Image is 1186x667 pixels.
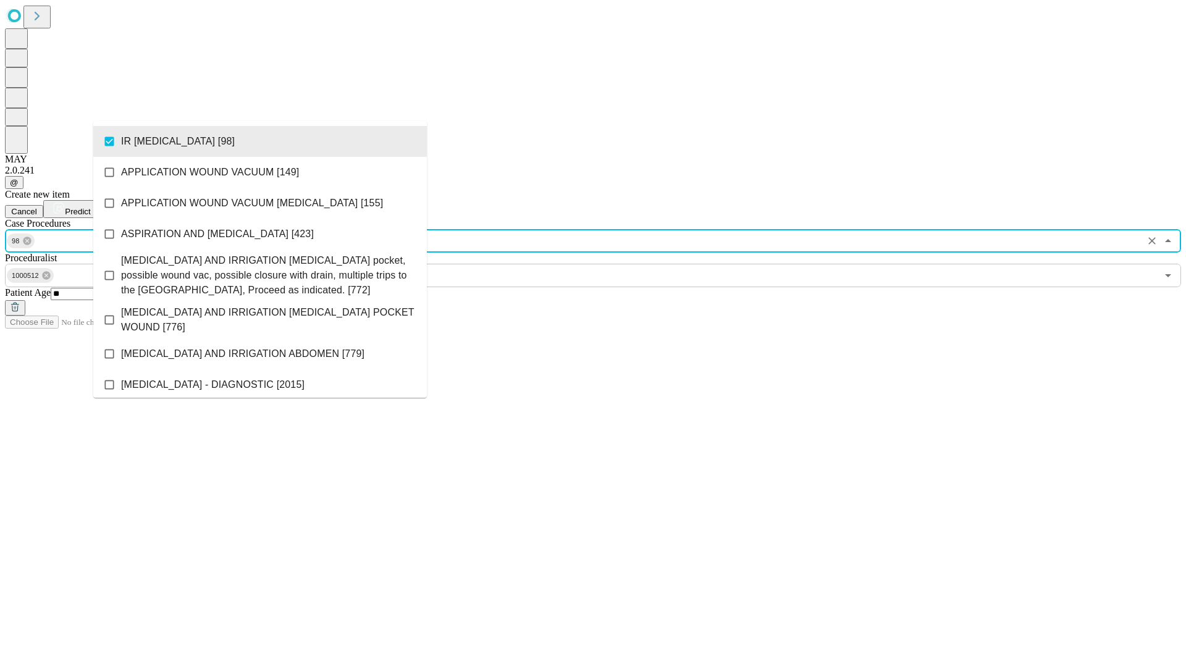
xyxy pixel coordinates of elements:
[5,287,51,298] span: Patient Age
[7,234,25,248] span: 98
[43,200,100,218] button: Predict
[7,233,35,248] div: 98
[10,178,19,187] span: @
[121,165,299,180] span: APPLICATION WOUND VACUUM [149]
[5,205,43,218] button: Cancel
[121,134,235,149] span: IR [MEDICAL_DATA] [98]
[121,253,417,298] span: [MEDICAL_DATA] AND IRRIGATION [MEDICAL_DATA] pocket, possible wound vac, possible closure with dr...
[5,218,70,229] span: Scheduled Procedure
[121,227,314,241] span: ASPIRATION AND [MEDICAL_DATA] [423]
[5,154,1181,165] div: MAY
[5,253,57,263] span: Proceduralist
[121,377,305,392] span: [MEDICAL_DATA] - DIAGNOSTIC [2015]
[1159,267,1177,284] button: Open
[1143,232,1161,250] button: Clear
[1159,232,1177,250] button: Close
[11,207,37,216] span: Cancel
[121,196,383,211] span: APPLICATION WOUND VACUUM [MEDICAL_DATA] [155]
[121,305,417,335] span: [MEDICAL_DATA] AND IRRIGATION [MEDICAL_DATA] POCKET WOUND [776]
[121,346,364,361] span: [MEDICAL_DATA] AND IRRIGATION ABDOMEN [779]
[65,207,90,216] span: Predict
[5,189,70,199] span: Create new item
[5,176,23,189] button: @
[7,269,44,283] span: 1000512
[5,165,1181,176] div: 2.0.241
[7,268,54,283] div: 1000512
